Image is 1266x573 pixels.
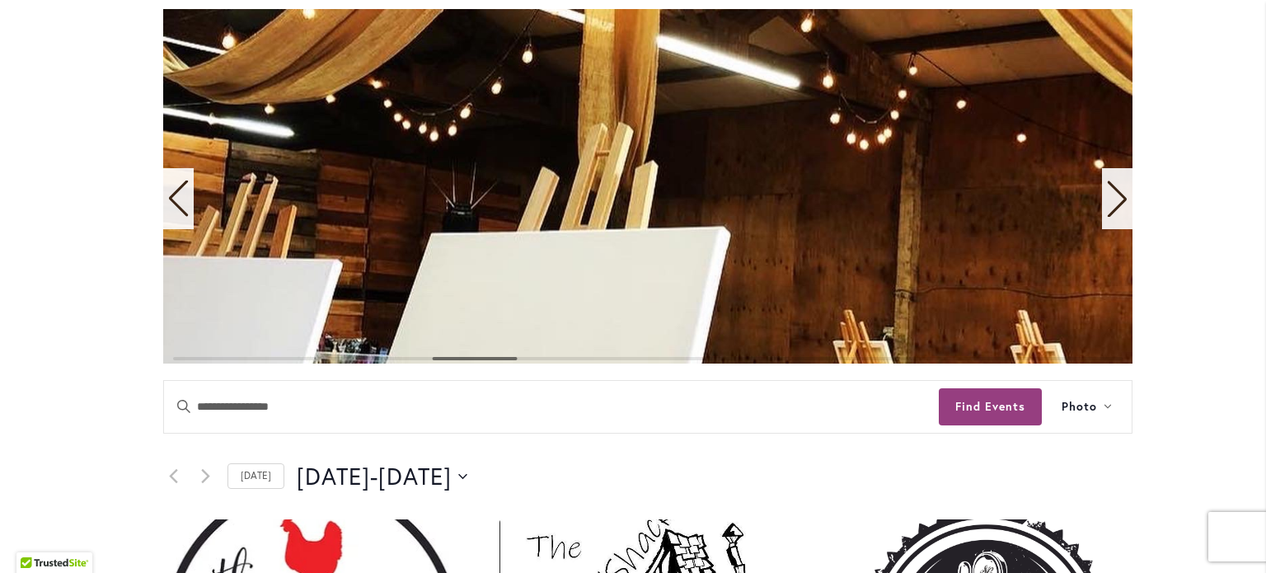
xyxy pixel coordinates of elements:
[227,463,284,489] a: Click to select today's date
[378,460,452,493] span: [DATE]
[163,9,1132,364] swiper-slide: 4 / 11
[370,460,378,493] span: -
[1062,397,1097,416] span: Photo
[163,467,183,486] a: Previous Events
[12,514,59,561] iframe: Launch Accessibility Center
[297,460,467,493] button: Click to toggle datepicker
[164,381,939,433] input: Enter Keyword. Search for events by Keyword.
[297,460,370,493] span: [DATE]
[1042,381,1132,433] button: Photo
[939,388,1042,425] button: Find Events
[195,467,215,486] a: Next Events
